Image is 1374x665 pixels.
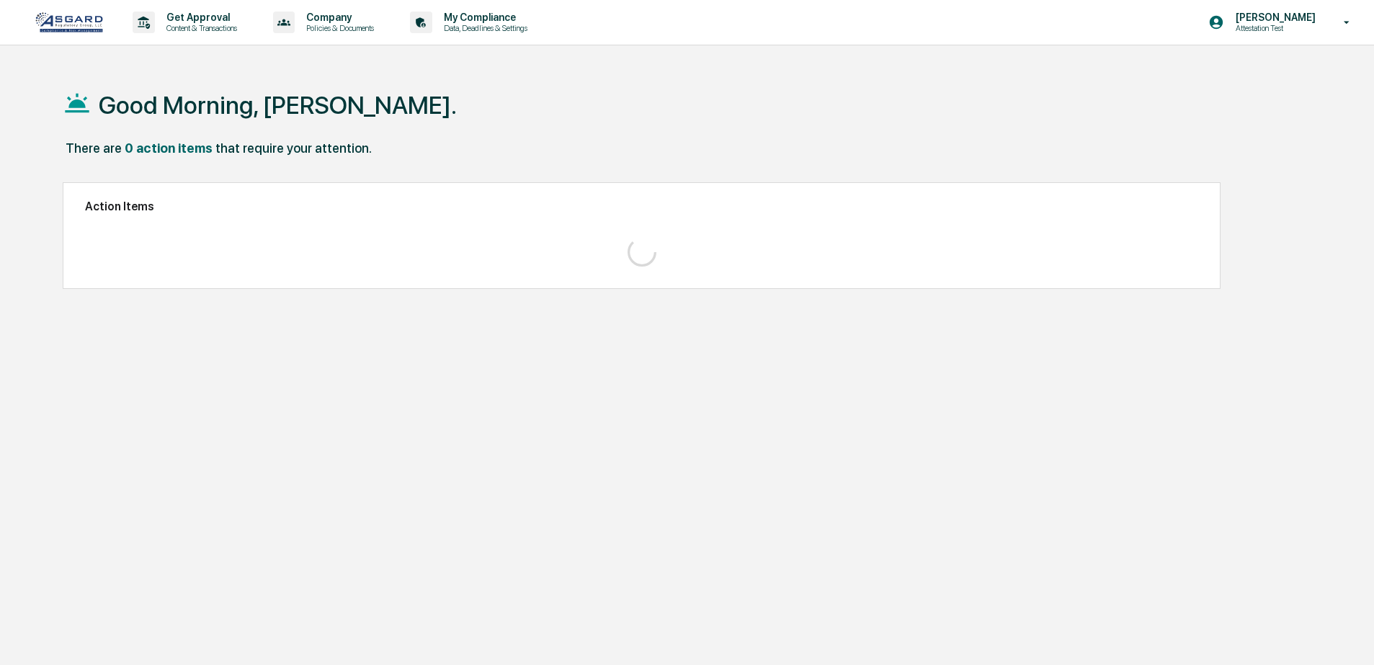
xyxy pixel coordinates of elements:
[66,140,122,156] div: There are
[125,140,213,156] div: 0 action items
[85,200,1198,213] h2: Action Items
[1224,23,1323,33] p: Attestation Test
[295,23,381,33] p: Policies & Documents
[99,91,457,120] h1: Good Morning, [PERSON_NAME].
[155,12,244,23] p: Get Approval
[1224,12,1323,23] p: [PERSON_NAME]
[155,23,244,33] p: Content & Transactions
[35,12,104,33] img: logo
[215,140,372,156] div: that require your attention.
[432,12,535,23] p: My Compliance
[432,23,535,33] p: Data, Deadlines & Settings
[295,12,381,23] p: Company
